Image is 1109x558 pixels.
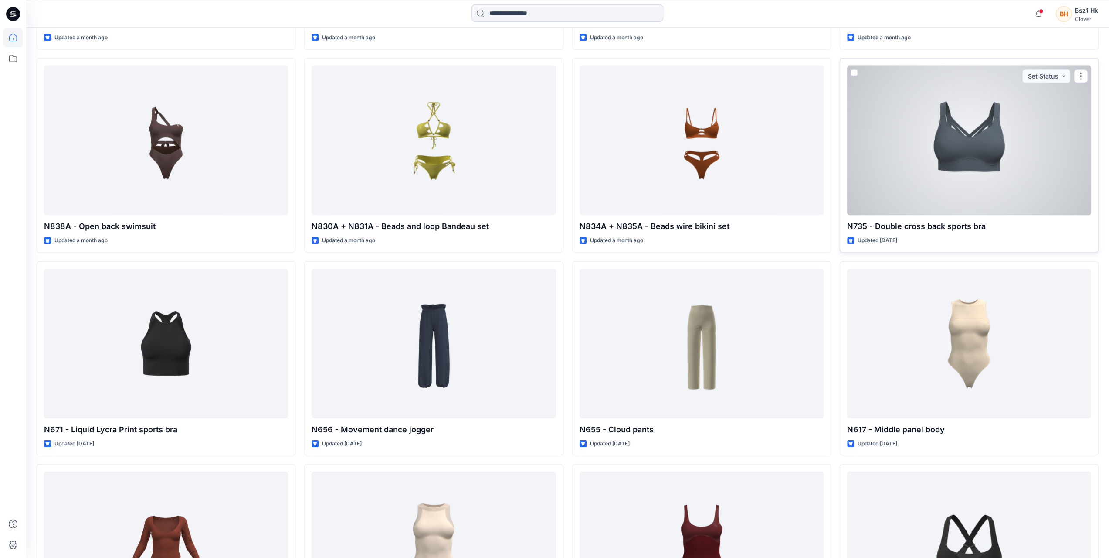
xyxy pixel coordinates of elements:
p: Updated a month ago [590,236,643,245]
p: Updated [DATE] [54,439,94,448]
p: N830A + N831A - Beads and loop Bandeau set [312,220,556,233]
a: N834A + N835A - Beads wire bikini set [580,66,824,216]
p: Updated a month ago [54,236,108,245]
div: BH [1056,6,1072,22]
p: N834A + N835A - Beads wire bikini set [580,220,824,233]
p: N838A - Open back swimsuit [44,220,288,233]
p: N735 - Double cross back sports bra [847,220,1091,233]
div: Clover [1075,16,1098,22]
a: N617 - Middle panel body [847,269,1091,418]
p: Updated a month ago [322,236,375,245]
p: Updated [DATE] [322,439,362,448]
p: Updated [DATE] [590,439,630,448]
p: N655 - Cloud pants [580,424,824,436]
p: Updated a month ago [590,33,643,42]
a: N671 - Liquid Lycra Print sports bra [44,269,288,418]
p: N656 - Movement dance jogger [312,424,556,436]
a: N655 - Cloud pants [580,269,824,418]
div: Bsz1 Hk [1075,5,1098,16]
p: Updated a month ago [858,33,911,42]
a: N830A + N831A - Beads and loop Bandeau set [312,66,556,216]
p: N617 - Middle panel body [847,424,1091,436]
a: N735 - Double cross back sports bra [847,66,1091,216]
p: Updated a month ago [54,33,108,42]
p: Updated [DATE] [858,439,897,448]
a: N656 - Movement dance jogger [312,269,556,418]
a: N838A - Open back swimsuit [44,66,288,216]
p: N671 - Liquid Lycra Print sports bra [44,424,288,436]
p: Updated [DATE] [858,236,897,245]
p: Updated a month ago [322,33,375,42]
